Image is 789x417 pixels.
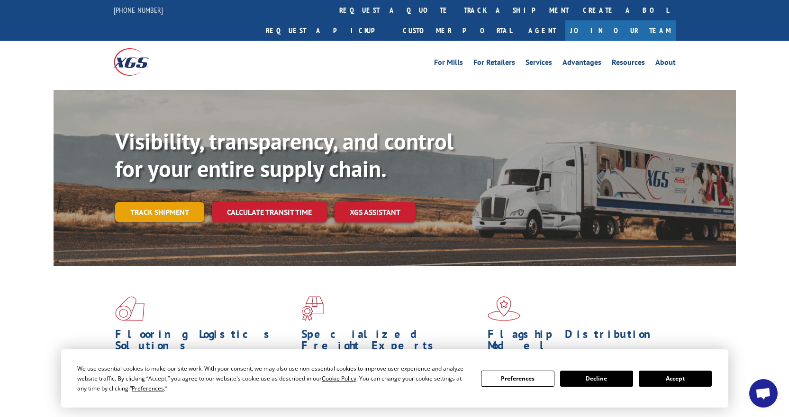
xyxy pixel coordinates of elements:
[114,5,163,15] a: [PHONE_NUMBER]
[434,59,463,69] a: For Mills
[488,328,667,356] h1: Flagship Distribution Model
[488,296,520,321] img: xgs-icon-flagship-distribution-model-red
[322,374,356,382] span: Cookie Policy
[562,59,601,69] a: Advantages
[560,371,633,387] button: Decline
[481,371,554,387] button: Preferences
[77,364,470,393] div: We use essential cookies to make our site work. With your consent, we may also use non-essential ...
[115,328,294,356] h1: Flooring Logistics Solutions
[115,202,204,222] a: Track shipment
[519,20,565,41] a: Agent
[335,202,416,222] a: XGS ASSISTANT
[212,202,327,222] a: Calculate transit time
[132,384,164,392] span: Preferences
[301,328,481,356] h1: Specialized Freight Experts
[259,20,396,41] a: Request a pickup
[61,349,728,408] div: Cookie Consent Prompt
[612,59,645,69] a: Resources
[115,126,453,183] b: Visibility, transparency, and control for your entire supply chain.
[565,20,676,41] a: Join Our Team
[639,371,712,387] button: Accept
[115,296,145,321] img: xgs-icon-total-supply-chain-intelligence-red
[655,59,676,69] a: About
[301,296,324,321] img: xgs-icon-focused-on-flooring-red
[396,20,519,41] a: Customer Portal
[749,379,778,408] div: Open chat
[526,59,552,69] a: Services
[115,399,233,409] a: Learn More >
[473,59,515,69] a: For Retailers
[301,399,419,409] a: Learn More >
